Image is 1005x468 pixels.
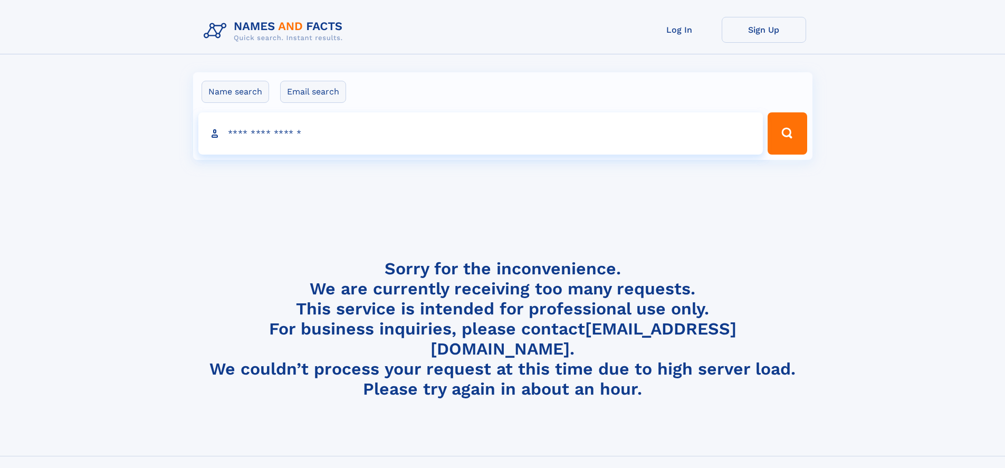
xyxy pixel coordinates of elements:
[280,81,346,103] label: Email search
[198,112,763,155] input: search input
[722,17,806,43] a: Sign Up
[637,17,722,43] a: Log In
[199,259,806,399] h4: Sorry for the inconvenience. We are currently receiving too many requests. This service is intend...
[430,319,736,359] a: [EMAIL_ADDRESS][DOMAIN_NAME]
[768,112,807,155] button: Search Button
[199,17,351,45] img: Logo Names and Facts
[202,81,269,103] label: Name search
